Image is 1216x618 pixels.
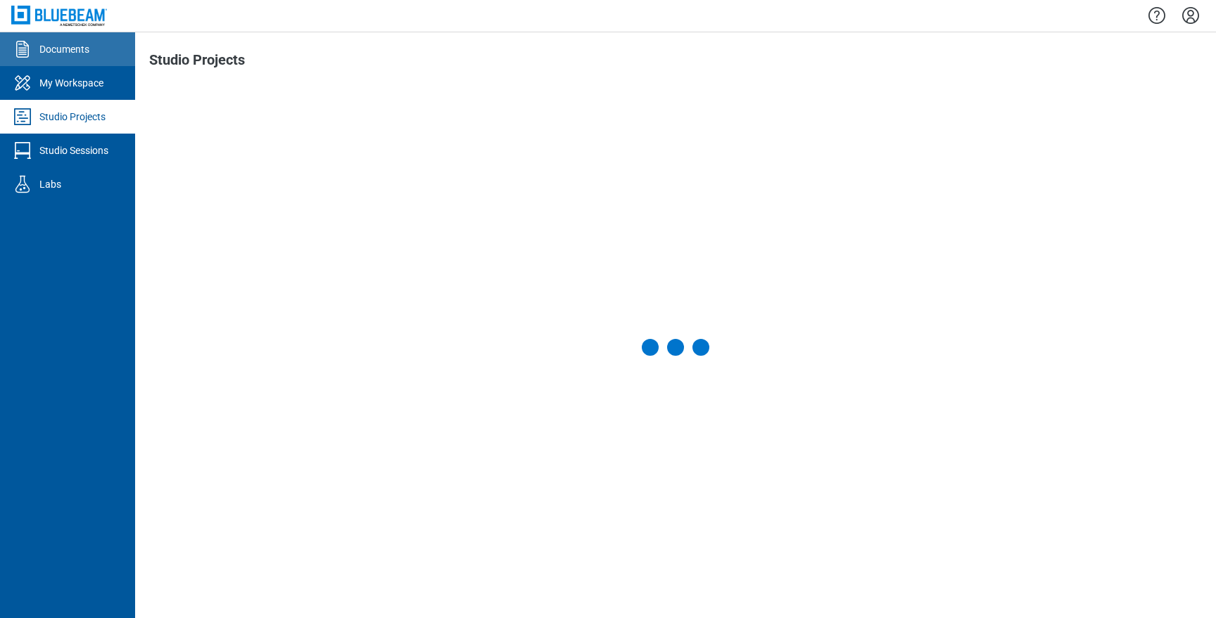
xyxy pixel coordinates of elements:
[39,76,103,90] div: My Workspace
[11,72,34,94] svg: My Workspace
[642,339,709,356] div: undefined
[11,139,34,162] svg: Studio Sessions
[39,110,106,124] div: Studio Projects
[39,42,89,56] div: Documents
[11,173,34,195] svg: Labs
[11,6,107,26] img: Bluebeam, Inc.
[39,177,61,191] div: Labs
[149,52,245,75] h1: Studio Projects
[11,38,34,60] svg: Documents
[11,105,34,128] svg: Studio Projects
[1179,4,1202,27] button: Settings
[39,143,108,157] div: Studio Sessions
